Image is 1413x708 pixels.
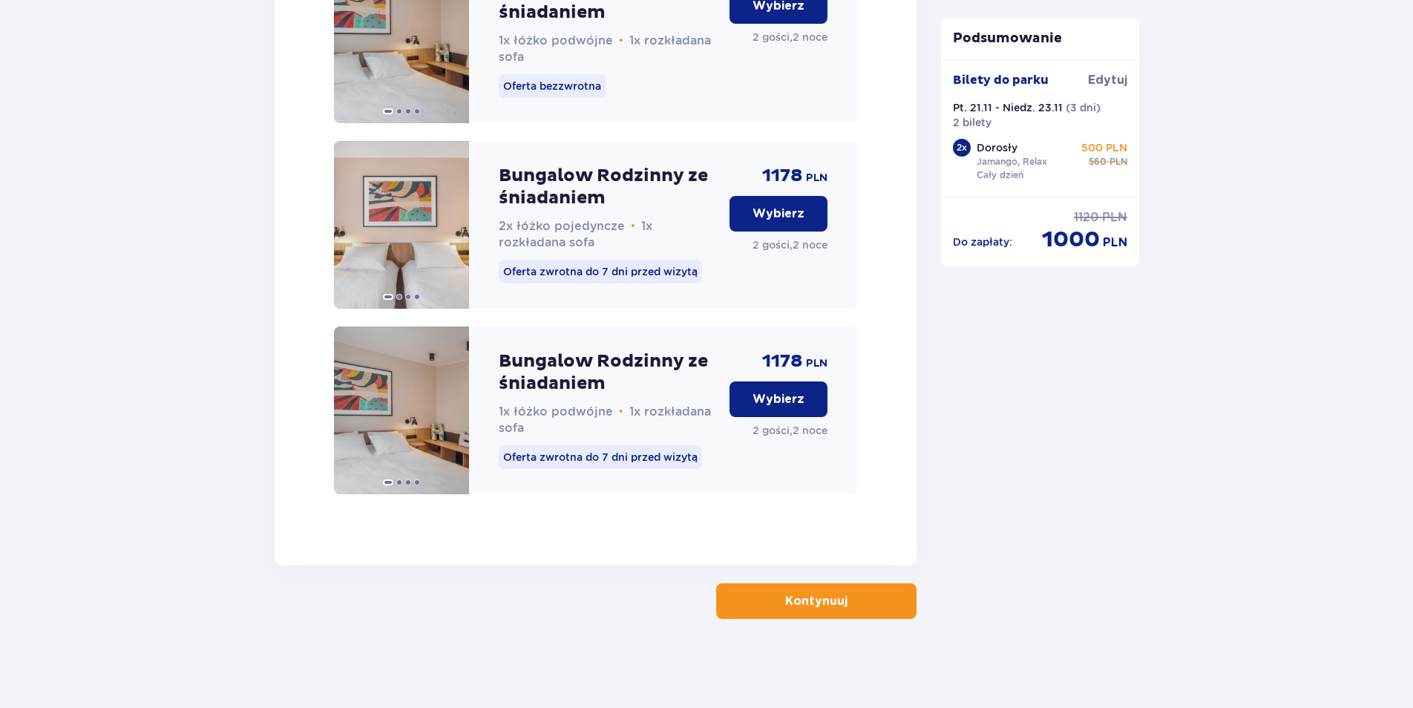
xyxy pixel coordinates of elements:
span: Edytuj [1088,72,1127,88]
p: Wybierz [753,391,804,407]
span: PLN [1103,235,1127,251]
p: 2 gości , 2 noce [753,30,827,45]
p: ( 3 dni ) [1066,100,1101,115]
p: Pt. 21.11 - Niedz. 23.11 [953,100,1063,115]
div: 2 x [953,139,971,157]
span: 1178 [762,350,803,373]
button: Wybierz [730,381,827,417]
span: PLN [1109,155,1127,168]
img: Bungalow Rodzinny ze śniadaniem [334,327,469,494]
button: Wybierz [730,196,827,232]
p: Kontynuuj [785,593,848,609]
p: Wybierz [753,206,804,222]
span: 1x łóżko podwójne [499,33,613,47]
p: Bungalow Rodzinny ze śniadaniem [499,350,718,395]
p: Oferta zwrotna do 7 dni przed wizytą [499,260,702,283]
p: 500 PLN [1081,140,1127,155]
p: Dorosły [977,140,1017,155]
span: • [619,33,623,48]
p: 2 bilety [953,115,991,130]
button: Kontynuuj [716,583,917,619]
p: Do zapłaty : [953,235,1012,249]
p: Bilety do parku [953,72,1049,88]
span: 1x łóżko podwójne [499,404,613,419]
span: 1000 [1042,226,1100,254]
p: 2 gości , 2 noce [753,423,827,438]
p: Oferta zwrotna do 7 dni przed wizytą [499,445,702,469]
p: Podsumowanie [941,30,1140,47]
p: 2 gości , 2 noce [753,237,827,252]
p: Cały dzień [977,168,1023,182]
span: 2x łóżko pojedyncze [499,219,625,233]
img: Bungalow Rodzinny ze śniadaniem [334,141,469,309]
span: PLN [806,171,827,186]
p: Jamango, Relax [977,155,1047,168]
span: • [619,404,623,419]
span: 1178 [762,165,803,187]
span: PLN [806,356,827,371]
span: • [631,219,635,234]
span: PLN [1102,209,1127,226]
p: Oferta bezzwrotna [499,74,606,98]
span: 560 [1089,155,1107,168]
span: 1120 [1074,209,1099,226]
p: Bungalow Rodzinny ze śniadaniem [499,165,718,209]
